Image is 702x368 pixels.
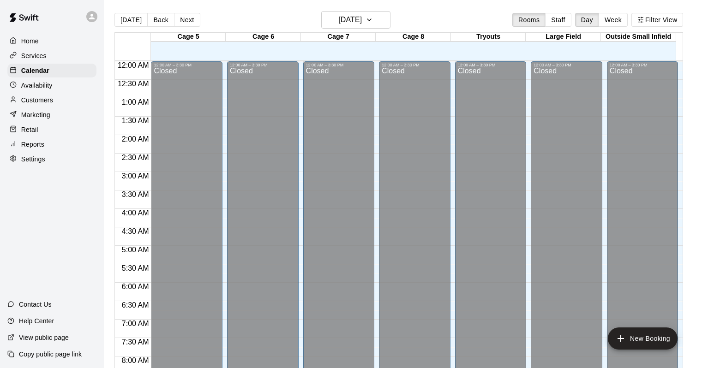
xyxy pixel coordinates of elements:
a: Availability [7,78,96,92]
div: 12:00 AM – 3:30 PM [154,63,220,67]
a: Home [7,34,96,48]
a: Retail [7,123,96,137]
button: [DATE] [321,11,390,29]
p: Availability [21,81,53,90]
span: 7:30 AM [120,338,151,346]
div: Tryouts [451,33,526,42]
span: 2:30 AM [120,154,151,161]
span: 2:00 AM [120,135,151,143]
p: Copy public page link [19,350,82,359]
button: Filter View [631,13,683,27]
a: Marketing [7,108,96,122]
div: Cage 5 [151,33,226,42]
h6: [DATE] [338,13,362,26]
span: 4:30 AM [120,227,151,235]
button: Week [599,13,628,27]
span: 4:00 AM [120,209,151,217]
p: Marketing [21,110,50,119]
span: 7:00 AM [120,320,151,327]
button: Next [174,13,200,27]
div: 12:00 AM – 3:30 PM [458,63,524,67]
p: Home [21,36,39,46]
p: Customers [21,95,53,105]
span: 12:00 AM [115,61,151,69]
a: Reports [7,137,96,151]
div: Outside Small Infield [601,33,676,42]
a: Calendar [7,64,96,77]
span: 6:00 AM [120,283,151,291]
div: Large Field [526,33,601,42]
span: 5:00 AM [120,246,151,254]
span: 6:30 AM [120,301,151,309]
button: [DATE] [114,13,148,27]
div: Cage 7 [301,33,376,42]
div: Cage 8 [376,33,451,42]
p: Help Center [19,316,54,326]
p: Settings [21,154,45,164]
button: Day [575,13,599,27]
p: Contact Us [19,300,52,309]
span: 5:30 AM [120,264,151,272]
span: 12:30 AM [115,80,151,88]
p: View public page [19,333,69,342]
span: 3:00 AM [120,172,151,180]
button: Staff [545,13,571,27]
span: 3:30 AM [120,190,151,198]
p: Calendar [21,66,49,75]
div: 12:00 AM – 3:30 PM [610,63,676,67]
button: Back [147,13,174,27]
p: Retail [21,125,38,134]
p: Reports [21,140,44,149]
button: Rooms [512,13,546,27]
p: Services [21,51,47,60]
div: 12:00 AM – 3:30 PM [382,63,448,67]
div: 12:00 AM – 3:30 PM [534,63,600,67]
span: 1:00 AM [120,98,151,106]
button: add [608,327,678,350]
span: 8:00 AM [120,356,151,364]
div: 12:00 AM – 3:30 PM [306,63,372,67]
div: Cage 6 [226,33,301,42]
a: Settings [7,152,96,166]
a: Customers [7,93,96,107]
a: Services [7,49,96,63]
span: 1:30 AM [120,117,151,125]
div: 12:00 AM – 3:30 PM [230,63,296,67]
